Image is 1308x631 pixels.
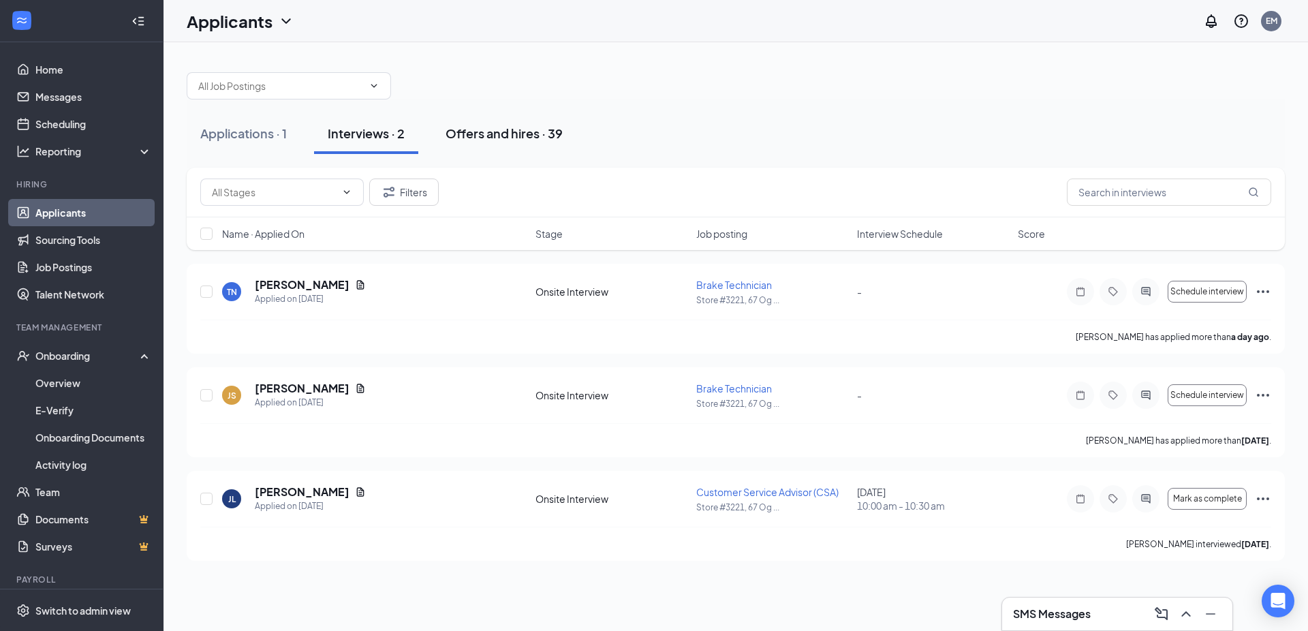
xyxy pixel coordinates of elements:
a: Talent Network [35,281,152,308]
span: Score [1018,227,1045,241]
input: All Job Postings [198,78,363,93]
div: TN [227,286,237,298]
span: Brake Technician [696,279,772,291]
div: Onsite Interview [535,285,688,298]
button: Mark as complete [1168,488,1247,510]
svg: Minimize [1202,606,1219,622]
a: SurveysCrown [35,533,152,560]
a: Onboarding Documents [35,424,152,451]
svg: Filter [381,184,397,200]
span: Interview Schedule [857,227,943,241]
svg: Tag [1105,390,1121,401]
span: Stage [535,227,563,241]
span: Schedule interview [1170,287,1244,296]
svg: ChevronDown [278,13,294,29]
span: Job posting [696,227,747,241]
a: Job Postings [35,253,152,281]
svg: ActiveChat [1138,286,1154,297]
p: [PERSON_NAME] interviewed . [1126,538,1271,550]
p: [PERSON_NAME] has applied more than . [1086,435,1271,446]
a: Sourcing Tools [35,226,152,253]
b: a day ago [1231,332,1269,342]
a: Overview [35,369,152,397]
b: [DATE] [1241,435,1269,446]
svg: ChevronDown [341,187,352,198]
svg: Tag [1105,493,1121,504]
a: DocumentsCrown [35,506,152,533]
div: Switch to admin view [35,604,131,617]
svg: MagnifyingGlass [1248,187,1259,198]
a: Activity log [35,451,152,478]
svg: ActiveChat [1138,390,1154,401]
svg: Analysis [16,144,30,158]
span: - [857,286,862,298]
a: Home [35,56,152,83]
div: Offers and hires · 39 [446,125,563,142]
div: Reporting [35,144,153,158]
svg: Settings [16,604,30,617]
div: Team Management [16,322,149,333]
svg: Document [355,487,366,497]
div: Onsite Interview [535,492,688,506]
div: Onboarding [35,349,140,363]
span: Customer Service Advisor (CSA) [696,486,839,498]
svg: WorkstreamLogo [15,14,29,27]
span: Brake Technician [696,382,772,395]
svg: QuestionInfo [1233,13,1249,29]
input: Search in interviews [1067,179,1271,206]
div: Applied on [DATE] [255,292,366,306]
button: ComposeMessage [1151,603,1172,625]
svg: ChevronDown [369,80,379,91]
b: [DATE] [1241,539,1269,549]
svg: ActiveChat [1138,493,1154,504]
div: [DATE] [857,485,1010,512]
div: Applied on [DATE] [255,499,366,513]
h3: SMS Messages [1013,606,1091,621]
div: Open Intercom Messenger [1262,585,1294,617]
p: [PERSON_NAME] has applied more than . [1076,331,1271,343]
svg: Ellipses [1255,387,1271,403]
svg: UserCheck [16,349,30,363]
button: Schedule interview [1168,281,1247,303]
a: Messages [35,83,152,110]
div: Onsite Interview [535,388,688,402]
svg: Note [1072,286,1089,297]
a: Team [35,478,152,506]
h5: [PERSON_NAME] [255,381,349,396]
h1: Applicants [187,10,272,33]
svg: Note [1072,390,1089,401]
div: Applications · 1 [200,125,287,142]
span: Schedule interview [1170,390,1244,400]
svg: Collapse [131,14,145,28]
svg: Ellipses [1255,283,1271,300]
svg: Document [355,279,366,290]
span: Name · Applied On [222,227,305,241]
button: ChevronUp [1175,603,1197,625]
svg: ComposeMessage [1153,606,1170,622]
div: JL [228,493,236,505]
h5: [PERSON_NAME] [255,277,349,292]
a: E-Verify [35,397,152,424]
span: 10:00 am - 10:30 am [857,499,1010,512]
button: Schedule interview [1168,384,1247,406]
svg: Note [1072,493,1089,504]
div: Payroll [16,574,149,585]
a: Applicants [35,199,152,226]
button: Filter Filters [369,179,439,206]
h5: [PERSON_NAME] [255,484,349,499]
svg: Notifications [1203,13,1219,29]
div: Hiring [16,179,149,190]
button: Minimize [1200,603,1221,625]
input: All Stages [212,185,336,200]
div: EM [1266,15,1277,27]
p: Store #3221, 67 Og ... [696,294,849,306]
svg: Ellipses [1255,491,1271,507]
a: Scheduling [35,110,152,138]
p: Store #3221, 67 Og ... [696,398,849,410]
span: Mark as complete [1173,494,1242,504]
div: JS [228,390,236,401]
span: - [857,389,862,401]
svg: ChevronUp [1178,606,1194,622]
div: Applied on [DATE] [255,396,366,410]
div: Interviews · 2 [328,125,405,142]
